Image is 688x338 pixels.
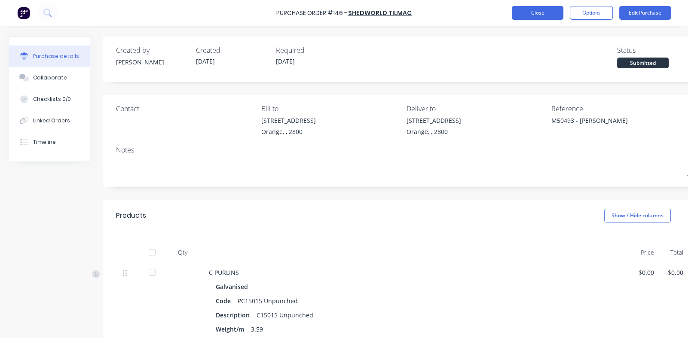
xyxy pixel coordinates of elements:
div: Code [216,295,238,307]
div: $0.00 [668,268,683,277]
div: Products [116,210,146,221]
div: PC15015 Unpunched [238,295,298,307]
div: Galvanised [216,280,251,293]
div: Bill to [261,104,400,114]
div: Purchase details [33,52,79,60]
div: Required [276,45,349,55]
div: Deliver to [407,104,545,114]
div: Collaborate [33,74,67,82]
div: [STREET_ADDRESS] [261,116,316,125]
img: Factory [17,6,30,19]
div: Checklists 0/0 [33,95,71,103]
div: 3.59 [251,323,263,335]
div: [PERSON_NAME] [116,58,189,67]
button: Purchase details [9,46,90,67]
div: Created by [116,45,189,55]
button: Edit Purchase [619,6,671,20]
button: Close [512,6,563,20]
div: Created [196,45,269,55]
div: Linked Orders [33,117,70,125]
div: Price [632,244,661,261]
div: Orange, , 2800 [261,127,316,136]
button: Checklists 0/0 [9,88,90,110]
button: Timeline [9,131,90,153]
div: C15015 Unpunched [257,309,313,321]
button: Collaborate [9,67,90,88]
button: Linked Orders [9,110,90,131]
button: Options [570,6,613,20]
div: Purchase Order #146 - [276,9,347,18]
div: Contact [116,104,255,114]
button: Show / Hide columns [604,209,671,222]
div: Qty [163,244,202,261]
div: [STREET_ADDRESS] [407,116,461,125]
textarea: M50493 - [PERSON_NAME] [551,116,659,135]
div: $0.00 [639,268,654,277]
a: Shedworld Tilmac [348,9,412,17]
div: C PURLINS [209,268,625,277]
div: Orange, , 2800 [407,127,461,136]
div: Weight/m [216,323,251,335]
div: Timeline [33,138,56,146]
div: Description [216,309,257,321]
div: Submitted [617,58,669,68]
